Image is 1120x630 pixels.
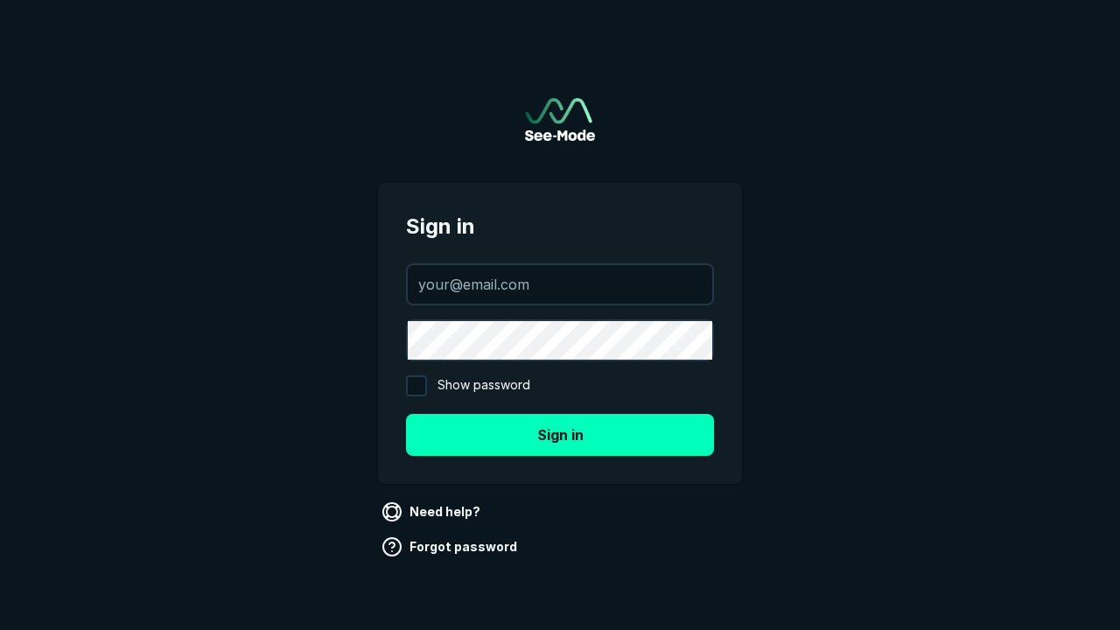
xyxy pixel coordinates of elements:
[525,98,595,141] img: See-Mode Logo
[378,533,524,561] a: Forgot password
[406,211,714,242] span: Sign in
[437,375,530,396] span: Show password
[378,498,487,526] a: Need help?
[406,414,714,456] button: Sign in
[408,265,712,304] input: your@email.com
[525,98,595,141] a: Go to sign in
